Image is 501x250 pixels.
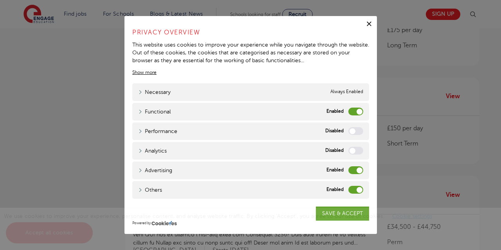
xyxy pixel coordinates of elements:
span: Always Enabled [330,88,363,96]
a: Functional [138,108,171,116]
a: Accept all cookies [6,222,93,243]
a: Analytics [138,147,167,155]
a: Advertising [138,166,172,174]
a: Cookie settings [392,213,433,219]
a: Others [138,186,162,194]
span: We use cookies to improve your experience, personalise content, and analyse website traffic. By c... [4,213,440,236]
h4: Privacy Overview [132,28,369,37]
a: Show more [132,69,157,76]
a: Performance [138,127,177,135]
a: SAVE & ACCEPT [316,207,369,221]
div: This website uses cookies to improve your experience while you navigate through the website. Out ... [132,41,369,64]
a: Necessary [138,88,171,96]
